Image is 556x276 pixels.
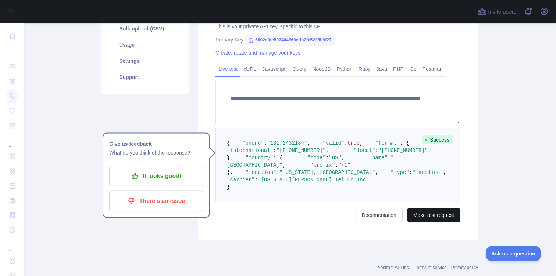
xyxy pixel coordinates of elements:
div: ... [6,238,18,253]
span: : { [273,155,282,161]
span: Invite users [488,8,516,16]
a: Bulk upload (CSV) [110,21,180,37]
a: PHP [390,63,407,75]
span: } [227,184,230,190]
span: "13172432184‬" [267,140,307,146]
a: NodeJS [309,63,334,75]
span: "code" [307,155,325,161]
a: Live test [215,63,240,75]
span: : { [400,140,409,146]
span: : [335,162,338,168]
a: Support [110,69,180,85]
a: Postman [420,63,446,75]
span: , [341,155,344,161]
span: : [255,177,258,183]
span: "prefix" [310,162,335,168]
span: : [344,140,347,146]
span: "US" [329,155,341,161]
span: : [276,170,279,175]
button: Invite users [476,6,518,18]
a: Abstract API Inc. [378,265,410,270]
p: What do you think of the response? [109,148,203,157]
span: : [273,148,276,153]
a: Terms of service [414,265,446,270]
a: cURL [240,63,259,75]
span: "country" [245,155,273,161]
span: "international" [227,148,273,153]
span: Success [422,135,453,144]
span: : [409,170,412,175]
span: , [443,170,446,175]
span: "type" [391,170,409,175]
span: , [282,162,285,168]
span: , [375,170,378,175]
div: ... [6,44,18,59]
span: "carrier" [227,177,255,183]
span: "valid" [322,140,344,146]
span: "format" [375,140,400,146]
span: "phone" [242,140,264,146]
span: "name" [369,155,388,161]
a: Create, rotate and manage your keys [215,50,300,56]
span: }, [227,170,233,175]
span: : [264,140,267,146]
span: "local" [353,148,375,153]
div: ... [6,134,18,148]
a: Go [407,63,420,75]
a: Settings [110,53,180,69]
a: Usage [110,37,180,53]
span: , [307,140,310,146]
span: "[PHONE_NUMBER]" [378,148,428,153]
span: "[PHONE_NUMBER]" [276,148,325,153]
span: : [388,155,391,161]
a: Javascript [259,63,288,75]
span: "[US_STATE][PERSON_NAME] Tel Co Inc" [258,177,369,183]
iframe: Toggle Customer Support [486,246,541,261]
span: , [326,148,329,153]
span: { [227,140,230,146]
div: This is your private API key, specific to this API. [215,23,460,30]
a: Privacy policy [451,265,478,270]
span: : [375,148,378,153]
div: Primary Key: [215,36,460,43]
button: Make test request [407,208,460,222]
span: "location" [245,170,276,175]
span: }, [227,155,233,161]
span: : [326,155,329,161]
span: true [347,140,360,146]
a: Documentation [356,208,403,222]
a: Python [334,63,356,75]
a: Java [374,63,391,75]
h1: Give us feedback [109,139,203,148]
span: "[US_STATE], [GEOGRAPHIC_DATA]" [279,170,375,175]
a: Ruby [356,63,374,75]
span: "+1" [338,162,350,168]
span: 6802c9fc507444869edb2fc5205b9f27 [245,34,335,46]
span: , [360,140,363,146]
span: "landline" [412,170,443,175]
a: jQuery [288,63,309,75]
